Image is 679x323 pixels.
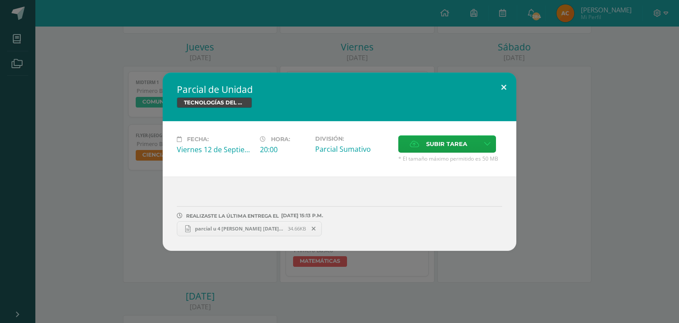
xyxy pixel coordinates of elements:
a: parcial u 4 [PERSON_NAME] [DATE].docx 34.66KB [177,221,322,236]
h2: Parcial de Unidad [177,83,502,96]
span: Subir tarea [426,136,467,152]
div: Parcial Sumativo [315,144,391,154]
span: TECNOLOGÍAS DEL APRENDIZAJE Y LA COMUNICACIÓN [177,97,252,108]
div: Viernes 12 de Septiembre [177,145,253,154]
span: Remover entrega [306,224,321,234]
button: Close (Esc) [491,73,516,103]
span: * El tamaño máximo permitido es 50 MB [398,155,502,162]
span: Hora: [271,136,290,142]
span: REALIZASTE LA ÚLTIMA ENTREGA EL [186,213,279,219]
span: [DATE] 15:13 P.M. [279,215,323,216]
span: Fecha: [187,136,209,142]
label: División: [315,135,391,142]
span: 34.66KB [288,225,306,232]
span: parcial u 4 [PERSON_NAME] [DATE].docx [191,225,288,232]
div: 20:00 [260,145,308,154]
